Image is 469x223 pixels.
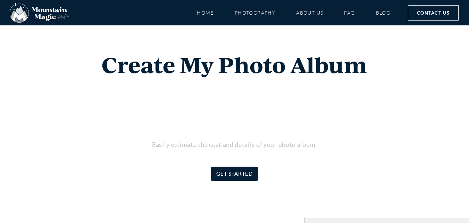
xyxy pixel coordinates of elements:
a: Contact Us [408,5,459,21]
a: Blog [376,7,391,19]
a: Home [197,7,214,19]
h1: Create my photo album [47,54,422,70]
nav: Menu [197,7,391,19]
a: Photography [235,7,275,19]
a: About Us [296,7,323,19]
a: GET STARTED [211,167,258,181]
span: Contact Us [417,9,450,17]
a: FAQ [344,7,355,19]
p: Easily estimate the cost and details of your photo album. [47,139,422,150]
img: Mountain Magic Media photography logo Crested Butte Photographer [10,3,69,23]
